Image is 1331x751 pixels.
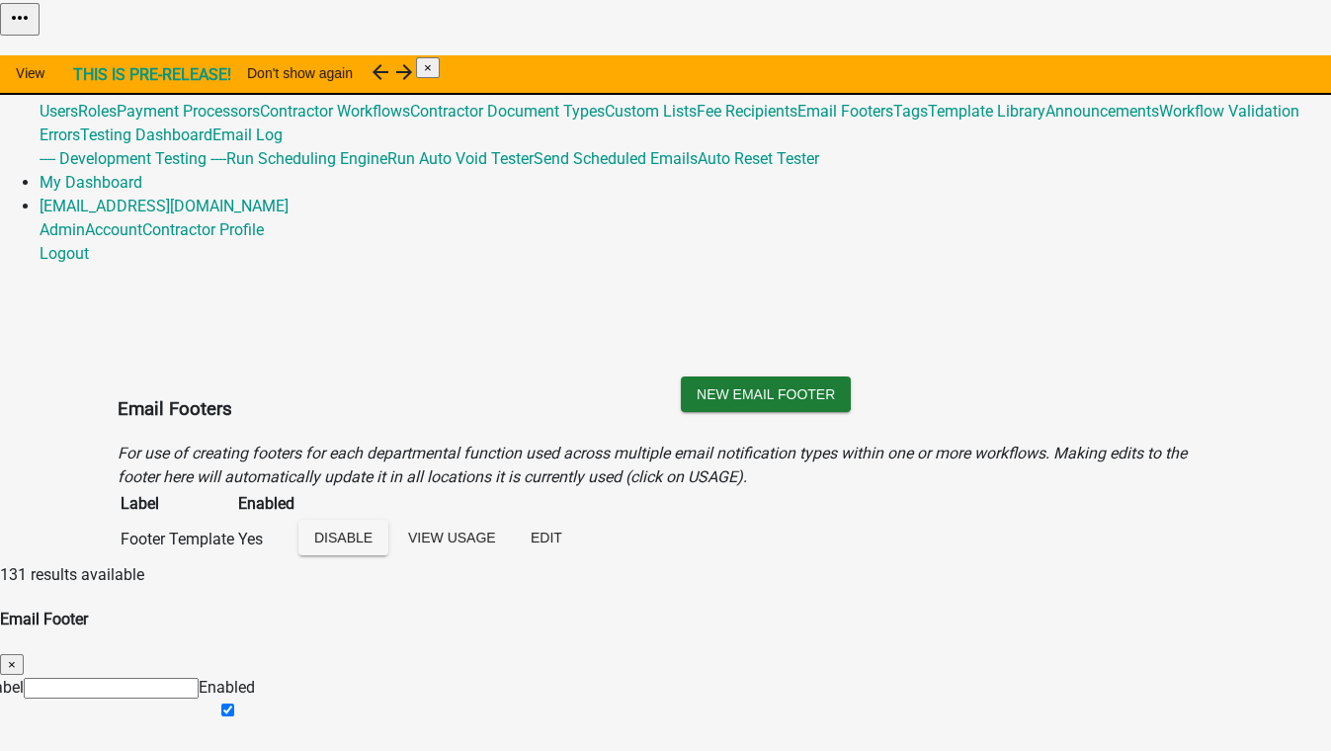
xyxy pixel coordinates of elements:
a: Run Auto Void Tester [387,149,534,168]
a: Payment Processors [117,102,260,121]
button: Disable [298,520,388,555]
th: Enabled [237,491,295,517]
i: arrow_forward [392,60,416,84]
a: Contractor Workflows [260,102,410,121]
a: Admin [40,220,85,239]
div: Global [40,100,1331,171]
a: ---- Development Testing ---- [40,149,226,168]
a: Logout [40,244,89,263]
button: View Usage [392,520,512,555]
a: Auto Reset Tester [698,149,819,168]
a: Testing Dashboard [80,125,212,144]
a: Fee Recipients [697,102,797,121]
a: Announcements [1045,102,1159,121]
div: [EMAIL_ADDRESS][DOMAIN_NAME] [40,218,1331,266]
span: × [8,657,16,672]
a: [EMAIL_ADDRESS][DOMAIN_NAME] [40,197,289,215]
td: Yes [237,519,295,561]
button: Edit [515,520,578,555]
a: Custom Lists [605,102,697,121]
a: My Dashboard [40,173,142,192]
a: Roles [78,102,117,121]
a: Users [40,102,78,121]
strong: THIS IS PRE-RELEASE! [73,65,231,84]
h3: Email Footers [118,395,651,423]
a: Contractor Profile [142,220,264,239]
i: arrow_back [369,60,392,84]
a: Account [85,220,142,239]
a: Template Library [928,102,1045,121]
a: Contractor Document Types [410,102,605,121]
a: Email Footers [797,102,893,121]
td: Footer Template [120,519,235,561]
button: Don't show again [231,55,369,91]
i: more_horiz [8,6,32,30]
a: Run Scheduling Engine [226,149,387,168]
a: Tags [893,102,928,121]
i: For use of creating footers for each departmental function used across multiple email notificatio... [118,444,1187,486]
a: Send Scheduled Emails [534,149,698,168]
span: × [424,60,432,75]
a: Email Log [212,125,283,144]
a: Admin [40,54,85,73]
button: New Email Footer [681,376,851,412]
button: Close [416,57,440,78]
th: Label [120,491,235,517]
div: Enabled [184,676,270,700]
